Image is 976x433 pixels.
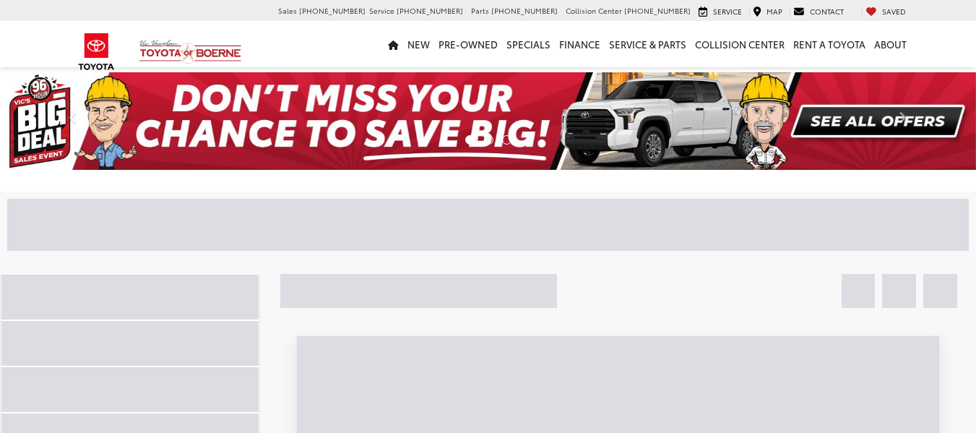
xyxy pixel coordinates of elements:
[502,21,555,67] a: Specials
[369,5,394,16] span: Service
[434,21,502,67] a: Pre-Owned
[789,21,870,67] a: Rent a Toyota
[624,5,691,16] span: [PHONE_NUMBER]
[810,6,844,17] span: Contact
[766,6,782,17] span: Map
[403,21,434,67] a: New
[862,6,910,17] a: My Saved Vehicles
[691,21,789,67] a: Collision Center
[713,6,742,17] span: Service
[278,5,297,16] span: Sales
[384,21,403,67] a: Home
[749,6,786,17] a: Map
[491,5,558,16] span: [PHONE_NUMBER]
[139,39,242,64] img: Vic Vaughan Toyota of Boerne
[69,28,124,75] img: Toyota
[555,21,605,67] a: Finance
[605,21,691,67] a: Service & Parts: Opens in a new tab
[695,6,746,17] a: Service
[870,21,911,67] a: About
[566,5,622,16] span: Collision Center
[299,5,366,16] span: [PHONE_NUMBER]
[397,5,463,16] span: [PHONE_NUMBER]
[882,6,906,17] span: Saved
[471,5,489,16] span: Parts
[790,6,847,17] a: Contact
